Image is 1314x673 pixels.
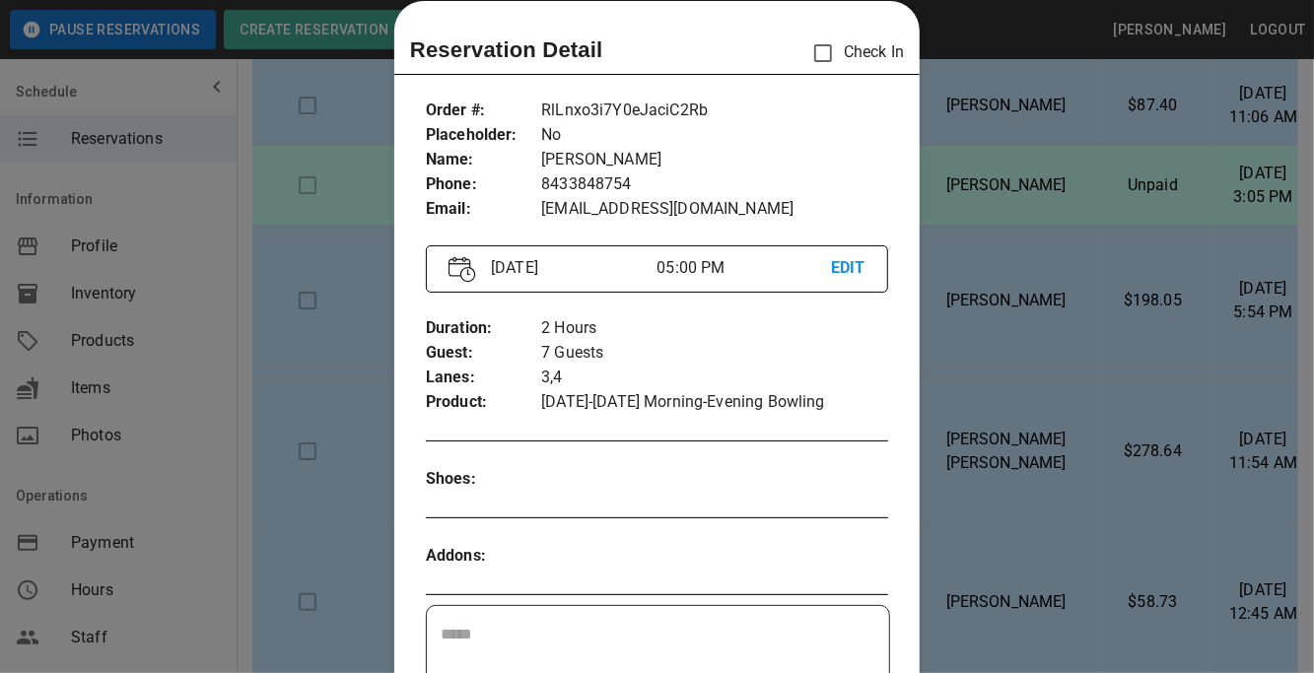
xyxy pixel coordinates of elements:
p: Duration : [426,316,541,341]
p: Order # : [426,99,541,123]
p: Guest : [426,341,541,366]
p: [EMAIL_ADDRESS][DOMAIN_NAME] [541,197,888,222]
p: RlLnxo3i7Y0eJaciC2Rb [541,99,888,123]
p: 05:00 PM [657,256,830,280]
p: Product : [426,390,541,415]
img: Vector [449,256,476,283]
p: Phone : [426,172,541,197]
p: Shoes : [426,467,541,492]
p: [PERSON_NAME] [541,148,888,172]
p: 3,4 [541,366,888,390]
p: EDIT [831,256,865,281]
p: 2 Hours [541,316,888,341]
p: Check In [802,33,904,74]
p: Name : [426,148,541,172]
p: Email : [426,197,541,222]
p: No [541,123,888,148]
p: Placeholder : [426,123,541,148]
p: 8433848754 [541,172,888,197]
p: 7 Guests [541,341,888,366]
p: Lanes : [426,366,541,390]
p: [DATE] [483,256,657,280]
p: Reservation Detail [410,34,603,66]
p: Addons : [426,544,541,569]
p: [DATE]-[DATE] Morning-Evening Bowling [541,390,888,415]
